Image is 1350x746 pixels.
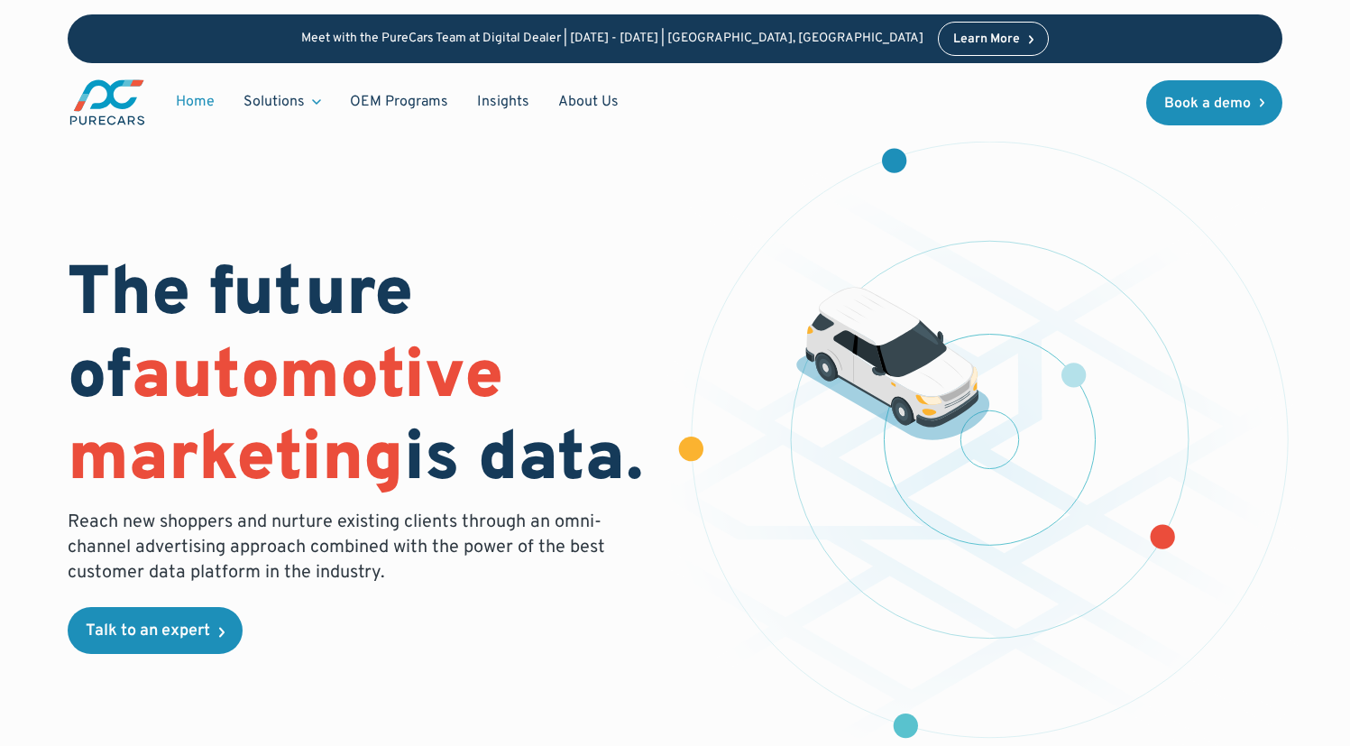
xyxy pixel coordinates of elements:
p: Reach new shoppers and nurture existing clients through an omni-channel advertising approach comb... [68,510,616,585]
div: Book a demo [1164,97,1251,111]
a: About Us [544,85,633,119]
a: Insights [463,85,544,119]
a: Home [161,85,229,119]
img: purecars logo [68,78,147,127]
h1: The future of is data. [68,255,654,502]
a: Book a demo [1146,80,1283,125]
a: main [68,78,147,127]
a: Talk to an expert [68,607,243,654]
a: Learn More [938,22,1050,56]
a: OEM Programs [335,85,463,119]
div: Solutions [229,85,335,119]
img: illustration of a vehicle [796,288,989,440]
p: Meet with the PureCars Team at Digital Dealer | [DATE] - [DATE] | [GEOGRAPHIC_DATA], [GEOGRAPHIC_... [301,32,923,47]
div: Learn More [953,33,1020,46]
span: automotive marketing [68,336,503,504]
div: Talk to an expert [86,623,210,640]
div: Solutions [243,92,305,112]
